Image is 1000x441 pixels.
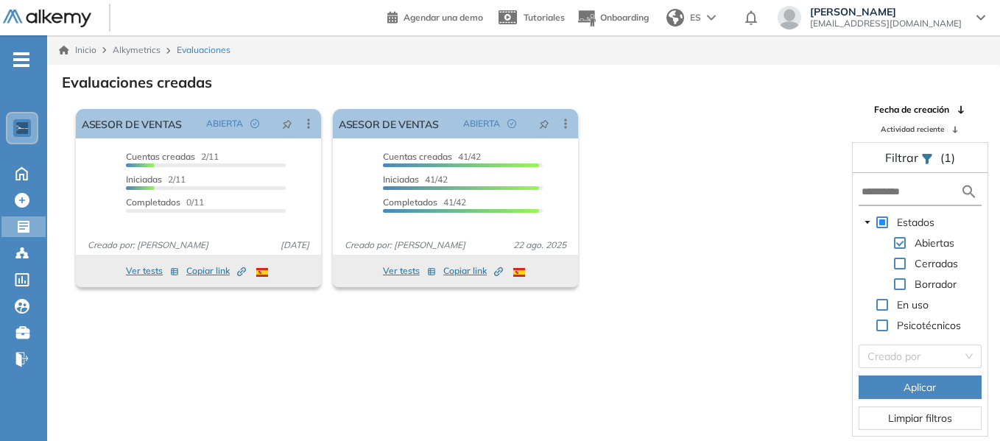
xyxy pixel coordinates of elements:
a: ASESOR DE VENTAS [82,109,182,138]
span: check-circle [250,119,259,128]
span: Iniciadas [383,174,419,185]
i: - [13,58,29,61]
span: Cuentas creadas [126,151,195,162]
a: Agendar una demo [387,7,483,25]
button: Aplicar [859,375,982,399]
span: Borrador [912,275,959,293]
span: Psicotécnicos [897,319,961,332]
span: 22 ago. 2025 [507,239,572,252]
span: Limpiar filtros [888,410,952,426]
span: 41/42 [383,174,448,185]
span: Fecha de creación [874,103,949,116]
span: Estados [897,216,934,229]
button: Onboarding [577,2,649,34]
span: pushpin [539,118,549,130]
span: Copiar link [443,264,503,278]
a: Inicio [59,43,96,57]
span: 0/11 [126,197,204,208]
span: ABIERTA [463,117,500,130]
img: arrow [707,15,716,21]
span: Iniciadas [126,174,162,185]
span: Completados [383,197,437,208]
span: En uso [894,296,932,314]
span: Onboarding [600,12,649,23]
button: pushpin [528,112,560,135]
img: ESP [256,268,268,277]
span: ABIERTA [206,117,243,130]
span: Abiertas [915,236,954,250]
span: check-circle [507,119,516,128]
img: Logo [3,10,91,28]
span: 2/11 [126,151,219,162]
button: Ver tests [383,262,436,280]
span: caret-down [864,219,871,226]
span: [EMAIL_ADDRESS][DOMAIN_NAME] [810,18,962,29]
span: [PERSON_NAME] [810,6,962,18]
button: Copiar link [443,262,503,280]
img: https://assets.alkemy.org/workspaces/1802/d452bae4-97f6-47ab-b3bf-1c40240bc960.jpg [16,122,28,134]
span: Cerradas [912,255,961,272]
span: (1) [940,149,955,166]
span: Alkymetrics [113,44,161,55]
h3: Evaluaciones creadas [62,74,212,91]
span: Abiertas [912,234,957,252]
span: Tutoriales [524,12,565,23]
a: ASESOR DE VENTAS [339,109,439,138]
span: Borrador [915,278,957,291]
span: Agendar una demo [404,12,483,23]
span: Aplicar [904,379,936,395]
span: Cerradas [915,257,958,270]
button: Limpiar filtros [859,406,982,430]
span: Creado por: [PERSON_NAME] [82,239,214,252]
span: Estados [894,214,937,231]
button: Ver tests [126,262,179,280]
span: 41/42 [383,197,466,208]
img: ESP [513,268,525,277]
img: search icon [960,183,978,201]
span: Filtrar [885,150,921,165]
span: 41/42 [383,151,481,162]
span: pushpin [282,118,292,130]
span: En uso [897,298,929,311]
span: Psicotécnicos [894,317,964,334]
span: [DATE] [275,239,315,252]
span: Actividad reciente [881,124,944,135]
img: world [666,9,684,27]
button: pushpin [271,112,303,135]
span: Creado por: [PERSON_NAME] [339,239,471,252]
span: Copiar link [186,264,246,278]
span: Cuentas creadas [383,151,452,162]
span: Evaluaciones [177,43,230,57]
span: Completados [126,197,180,208]
button: Copiar link [186,262,246,280]
span: 2/11 [126,174,186,185]
span: ES [690,11,701,24]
